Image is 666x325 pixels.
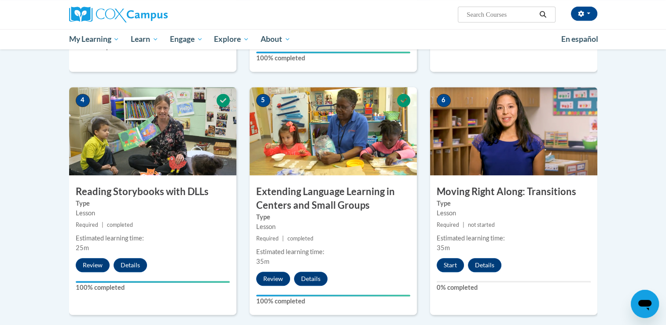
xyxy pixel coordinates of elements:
[256,235,279,242] span: Required
[437,244,450,251] span: 35m
[282,235,284,242] span: |
[170,34,203,44] span: Engage
[76,199,230,208] label: Type
[631,290,659,318] iframe: Button to launch messaging window
[256,296,410,306] label: 100% completed
[256,222,410,232] div: Lesson
[536,9,549,20] button: Search
[561,34,598,44] span: En español
[287,235,313,242] span: completed
[256,258,269,265] span: 35m
[256,212,410,222] label: Type
[69,7,168,22] img: Cox Campus
[76,283,230,292] label: 100% completed
[437,222,459,228] span: Required
[256,94,270,107] span: 5
[468,258,501,272] button: Details
[437,258,464,272] button: Start
[69,87,236,175] img: Course Image
[114,258,147,272] button: Details
[437,94,451,107] span: 6
[125,29,164,49] a: Learn
[250,87,417,175] img: Course Image
[76,281,230,283] div: Your progress
[164,29,209,49] a: Engage
[76,94,90,107] span: 4
[430,87,597,175] img: Course Image
[102,222,103,228] span: |
[131,34,158,44] span: Learn
[256,52,410,53] div: Your progress
[430,185,597,199] h3: Moving Right Along: Transitions
[76,233,230,243] div: Estimated learning time:
[437,233,591,243] div: Estimated learning time:
[208,29,255,49] a: Explore
[463,222,464,228] span: |
[556,30,604,48] a: En español
[76,244,89,251] span: 25m
[571,7,597,21] button: Account Settings
[261,34,291,44] span: About
[63,29,125,49] a: My Learning
[437,199,591,208] label: Type
[256,247,410,257] div: Estimated learning time:
[437,208,591,218] div: Lesson
[294,272,327,286] button: Details
[255,29,296,49] a: About
[107,222,133,228] span: completed
[69,185,236,199] h3: Reading Storybooks with DLLs
[466,9,536,20] input: Search Courses
[256,295,410,296] div: Your progress
[437,283,591,292] label: 0% completed
[76,208,230,218] div: Lesson
[468,222,495,228] span: not started
[214,34,249,44] span: Explore
[69,34,119,44] span: My Learning
[256,53,410,63] label: 100% completed
[76,222,98,228] span: Required
[256,272,290,286] button: Review
[76,258,110,272] button: Review
[69,7,236,22] a: Cox Campus
[250,185,417,212] h3: Extending Language Learning in Centers and Small Groups
[56,29,611,49] div: Main menu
